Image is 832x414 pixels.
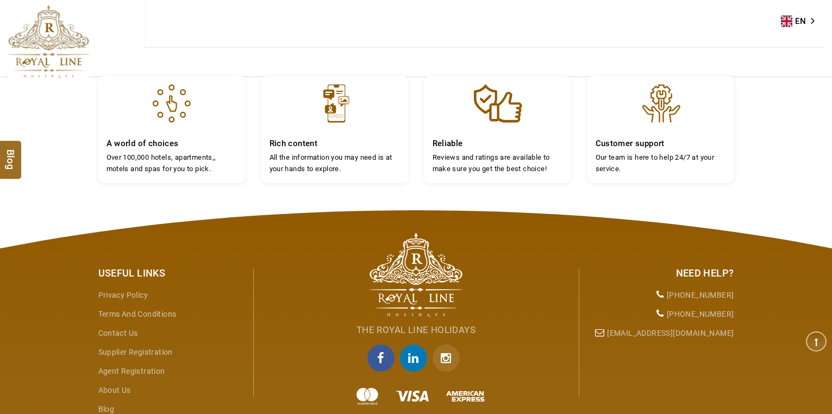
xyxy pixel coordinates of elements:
li: [PHONE_NUMBER] [587,286,734,305]
a: Contact Us [98,329,138,337]
aside: Language selected: English [781,13,822,29]
a: Blog [98,405,115,413]
h4: A world of choices [107,139,237,149]
li: [PHONE_NUMBER] [587,305,734,324]
a: facebook [367,344,400,372]
span: The Royal Line Holidays [356,324,476,335]
img: The Royal Line Holidays [370,233,462,317]
a: EN [781,13,822,29]
span: Blog [4,149,18,159]
h4: Customer support [596,139,726,149]
p: Reviews and ratings are available to make sure you get the best choice! [433,152,563,175]
p: All the information you may need is at your hands to explore. [270,152,400,175]
a: linkedin [400,344,433,372]
div: Useful Links [98,266,245,280]
a: Privacy Policy [98,291,148,299]
a: Instagram [433,344,465,372]
img: The Royal Line Holidays [8,5,89,78]
p: Over 100,000 hotels, apartments,, motels and spas for you to pick. [107,152,237,175]
div: Need Help? [587,266,734,280]
div: Language [781,13,822,29]
a: About Us [98,386,131,394]
a: Supplier Registration [98,348,173,356]
a: Agent Registration [98,367,165,375]
h4: Rich content [270,139,400,149]
a: [EMAIL_ADDRESS][DOMAIN_NAME] [607,329,734,337]
p: Our team is here to help 24/7 at your service. [596,152,726,175]
a: Terms and Conditions [98,310,177,318]
h4: Reliable [433,139,563,149]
